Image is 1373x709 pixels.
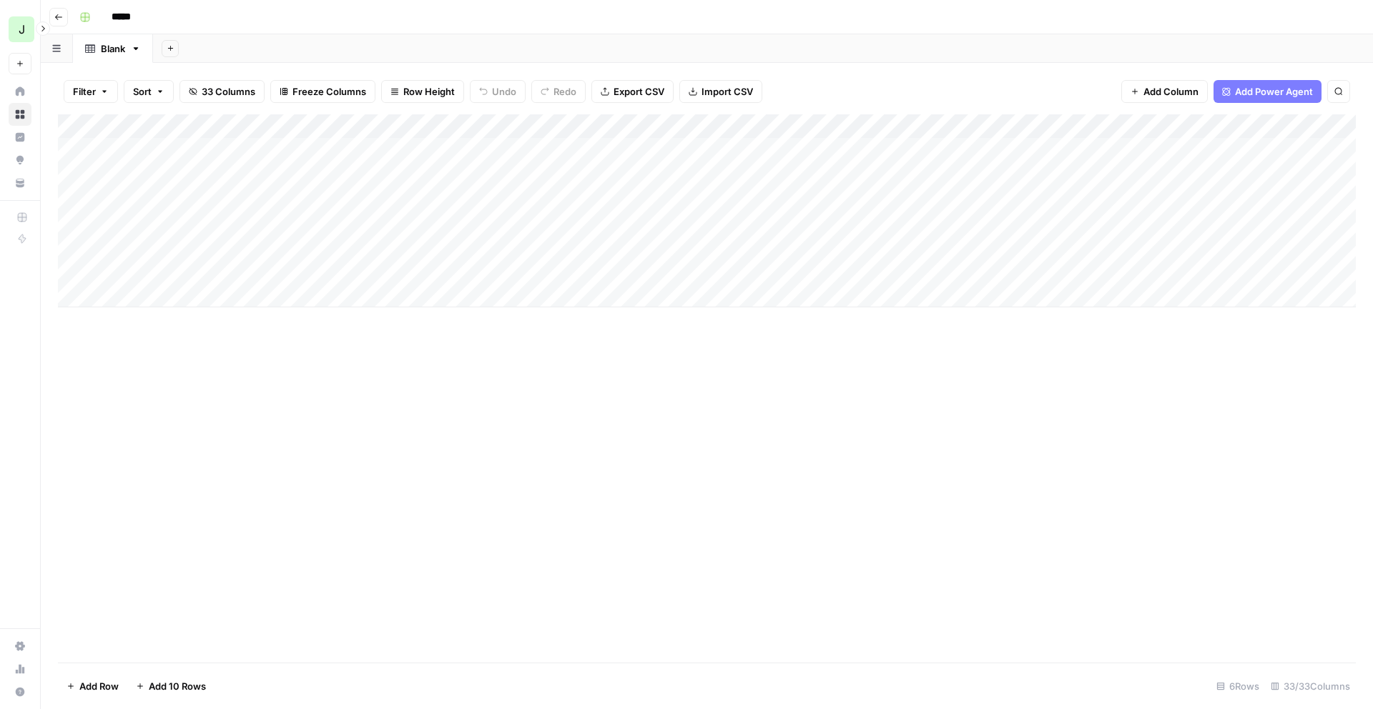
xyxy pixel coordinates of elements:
span: Filter [73,84,96,99]
a: Insights [9,126,31,149]
div: 6 Rows [1211,675,1265,698]
span: Export CSV [614,84,664,99]
button: Freeze Columns [270,80,375,103]
button: Import CSV [679,80,762,103]
a: Home [9,80,31,103]
span: Freeze Columns [292,84,366,99]
span: Import CSV [702,84,753,99]
button: Filter [64,80,118,103]
button: Help + Support [9,680,31,703]
a: Blank [73,34,153,63]
button: Add Row [58,675,127,698]
a: Usage [9,658,31,680]
div: Blank [101,41,125,56]
div: 33/33 Columns [1265,675,1356,698]
button: Redo [531,80,586,103]
span: Row Height [403,84,455,99]
span: J [19,21,25,38]
a: Opportunities [9,149,31,172]
button: Add 10 Rows [127,675,215,698]
span: Undo [492,84,516,99]
button: Add Power Agent [1214,80,1322,103]
a: Your Data [9,172,31,194]
span: Add 10 Rows [149,679,206,693]
a: Settings [9,635,31,658]
a: Browse [9,103,31,126]
span: Add Row [79,679,119,693]
button: Row Height [381,80,464,103]
span: Sort [133,84,152,99]
button: Export CSV [591,80,674,103]
button: 33 Columns [179,80,265,103]
span: 33 Columns [202,84,255,99]
span: Redo [553,84,576,99]
button: Workspace: JB.COM [9,11,31,47]
span: Add Power Agent [1235,84,1313,99]
span: Add Column [1143,84,1199,99]
button: Undo [470,80,526,103]
button: Sort [124,80,174,103]
button: Add Column [1121,80,1208,103]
